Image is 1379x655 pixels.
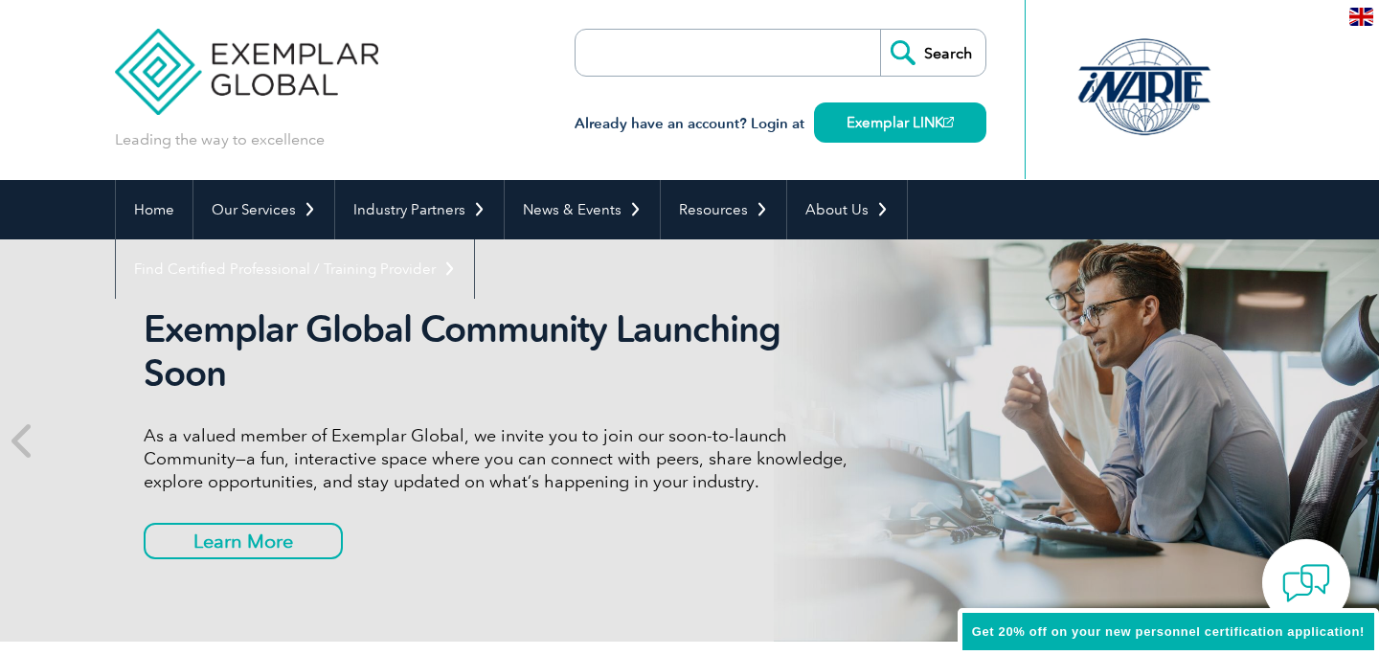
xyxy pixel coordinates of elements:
[193,180,334,239] a: Our Services
[972,624,1365,639] span: Get 20% off on your new personnel certification application!
[505,180,660,239] a: News & Events
[1282,559,1330,607] img: contact-chat.png
[943,117,954,127] img: open_square.png
[144,307,862,395] h2: Exemplar Global Community Launching Soon
[144,523,343,559] a: Learn More
[115,129,325,150] p: Leading the way to excellence
[335,180,504,239] a: Industry Partners
[787,180,907,239] a: About Us
[116,239,474,299] a: Find Certified Professional / Training Provider
[575,112,986,136] h3: Already have an account? Login at
[1349,8,1373,26] img: en
[814,102,986,143] a: Exemplar LINK
[880,30,985,76] input: Search
[661,180,786,239] a: Resources
[116,180,192,239] a: Home
[144,424,862,493] p: As a valued member of Exemplar Global, we invite you to join our soon-to-launch Community—a fun, ...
